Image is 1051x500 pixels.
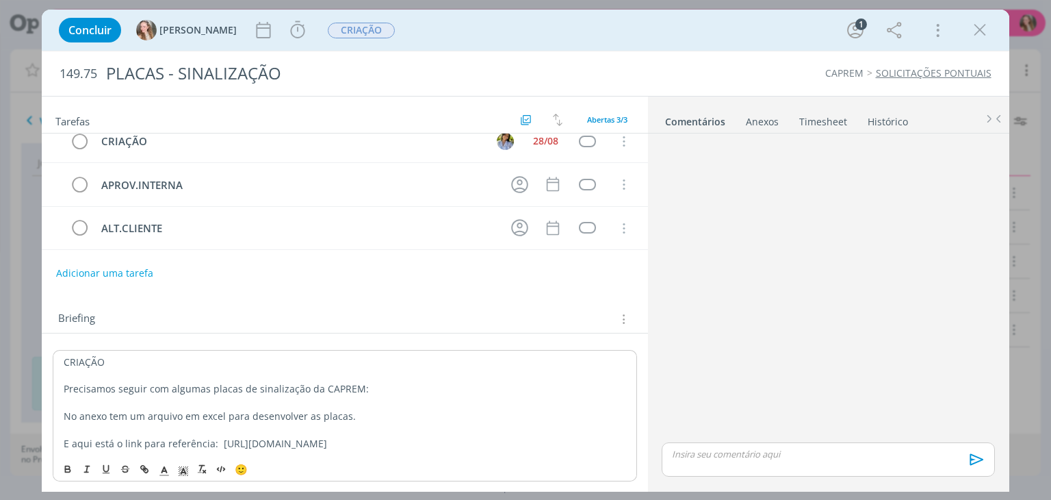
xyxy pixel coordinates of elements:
p: Precisamos seguir com algumas placas de sinalização da CAPREM: [64,382,625,396]
a: Histórico [867,109,909,129]
span: CRIAÇÃO [328,23,395,38]
p: No anexo tem um arquivo em excel para desenvolver as placas. [64,410,625,423]
button: 1 [844,19,866,41]
a: Comentários [664,109,726,129]
div: Anexos [746,115,779,129]
div: PLACAS - SINALIZAÇÃO [100,57,597,90]
div: 1 [855,18,867,30]
span: Tarefas [55,112,90,128]
span: Cor de Fundo [174,461,193,477]
a: Timesheet [799,109,848,129]
button: CRIAÇÃO [327,22,395,39]
button: Concluir [59,18,121,42]
p: CRIAÇÃO [64,355,625,369]
span: Briefing [58,310,95,328]
button: 🙂 [231,461,250,477]
button: Adicionar uma tarefa [55,261,154,286]
button: A [495,131,516,151]
a: SOLICITAÇÕES PONTUAIS [876,66,991,79]
span: 🙂 [235,462,248,476]
div: dialog [42,10,1009,492]
img: arrow-down-up.svg [553,114,562,126]
span: [PERSON_NAME] [159,25,237,35]
span: 149.75 [60,66,97,82]
div: 28/08 [533,136,558,146]
span: Concluir [68,25,112,36]
img: G [136,20,157,40]
span: Cor do Texto [155,461,174,477]
div: ALT.CLIENTE [95,220,498,237]
p: E aqui está o link para referência: [URL][DOMAIN_NAME] [64,437,625,451]
img: A [497,133,514,150]
div: CRIAÇÃO [95,133,484,150]
button: G[PERSON_NAME] [136,20,237,40]
a: CAPREM [825,66,864,79]
div: APROV.INTERNA [95,177,498,194]
span: Abertas 3/3 [587,114,627,125]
